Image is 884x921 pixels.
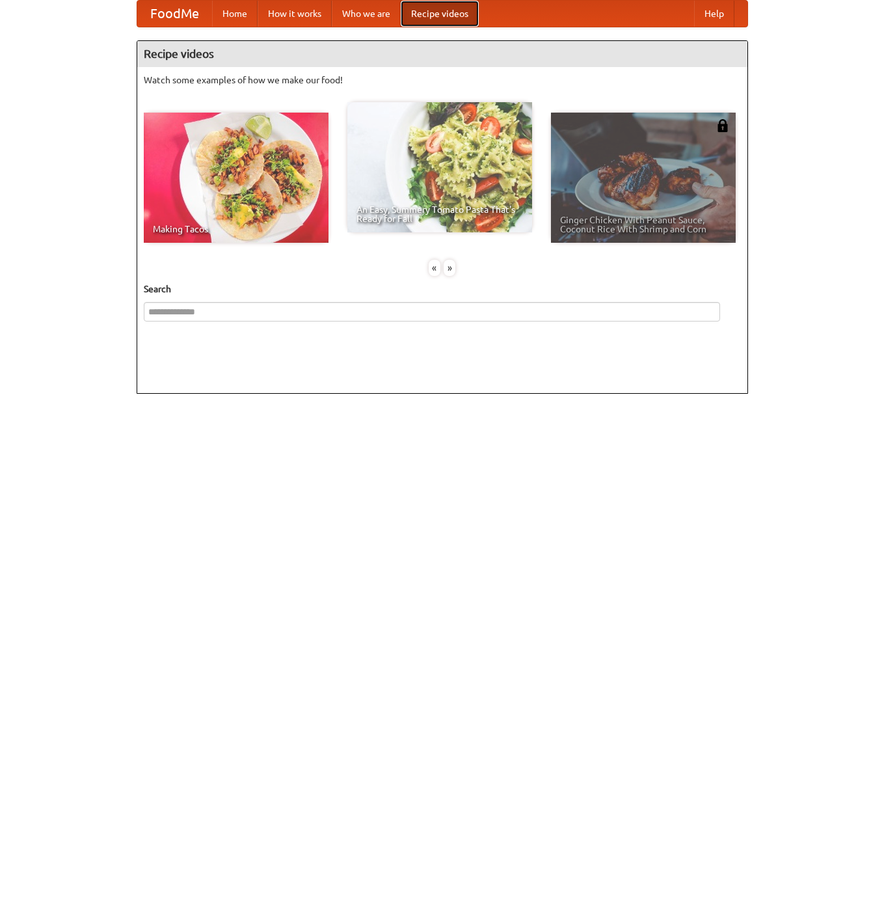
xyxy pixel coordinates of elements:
h5: Search [144,282,741,296]
a: How it works [258,1,332,27]
h4: Recipe videos [137,41,747,67]
a: Help [694,1,734,27]
div: « [429,260,440,276]
span: Making Tacos [153,225,319,234]
a: An Easy, Summery Tomato Pasta That's Ready for Fall [347,102,532,232]
img: 483408.png [716,119,729,132]
div: » [444,260,455,276]
a: Making Tacos [144,113,328,243]
a: Who we are [332,1,401,27]
a: Home [212,1,258,27]
p: Watch some examples of how we make our food! [144,74,741,87]
a: Recipe videos [401,1,479,27]
a: FoodMe [137,1,212,27]
span: An Easy, Summery Tomato Pasta That's Ready for Fall [356,205,523,223]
